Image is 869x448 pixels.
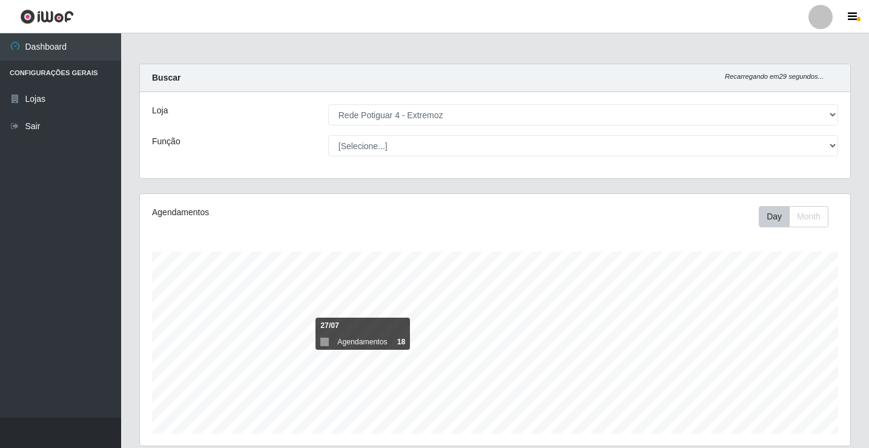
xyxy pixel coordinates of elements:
div: Agendamentos [152,206,428,219]
i: Recarregando em 29 segundos... [725,73,824,80]
label: Função [152,135,180,148]
label: Loja [152,104,168,117]
button: Month [789,206,828,227]
button: Day [759,206,790,227]
img: CoreUI Logo [20,9,74,24]
div: Toolbar with button groups [759,206,838,227]
div: First group [759,206,828,227]
strong: Buscar [152,73,180,82]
